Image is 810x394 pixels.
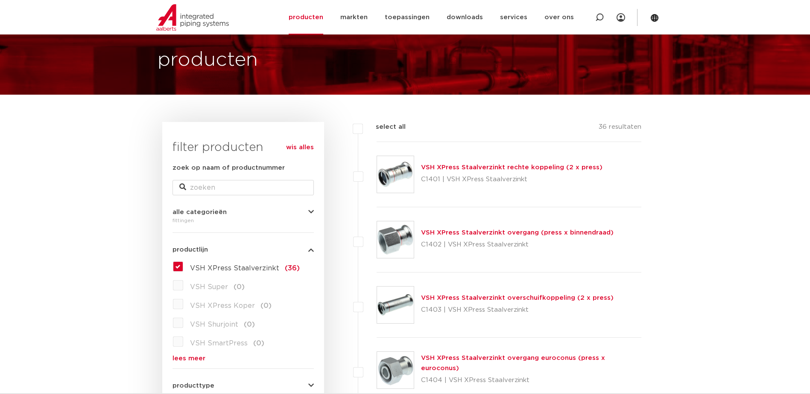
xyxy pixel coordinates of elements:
[190,265,279,272] span: VSH XPress Staalverzinkt
[173,215,314,226] div: fittingen
[253,340,264,347] span: (0)
[234,284,245,290] span: (0)
[173,209,227,215] span: alle categorieën
[421,229,614,236] a: VSH XPress Staalverzinkt overgang (press x binnendraad)
[173,163,285,173] label: zoek op naam of productnummer
[599,122,641,135] p: 36 resultaten
[158,46,258,74] h1: producten
[421,164,602,171] a: VSH XPress Staalverzinkt rechte koppeling (2 x press)
[421,355,605,371] a: VSH XPress Staalverzinkt overgang euroconus (press x euroconus)
[190,340,248,347] span: VSH SmartPress
[190,302,255,309] span: VSH XPress Koper
[377,156,414,193] img: Thumbnail for VSH XPress Staalverzinkt rechte koppeling (2 x press)
[285,265,300,272] span: (36)
[363,122,406,132] label: select all
[190,284,228,290] span: VSH Super
[173,209,314,215] button: alle categorieën
[173,246,314,253] button: productlijn
[421,303,614,317] p: C1403 | VSH XPress Staalverzinkt
[173,382,314,389] button: producttype
[421,173,602,186] p: C1401 | VSH XPress Staalverzinkt
[173,382,214,389] span: producttype
[173,139,314,156] h3: filter producten
[421,374,642,387] p: C1404 | VSH XPress Staalverzinkt
[244,321,255,328] span: (0)
[173,180,314,195] input: zoeken
[421,238,614,252] p: C1402 | VSH XPress Staalverzinkt
[286,142,314,153] a: wis alles
[421,295,614,301] a: VSH XPress Staalverzinkt overschuifkoppeling (2 x press)
[377,352,414,388] img: Thumbnail for VSH XPress Staalverzinkt overgang euroconus (press x euroconus)
[173,355,314,362] a: lees meer
[173,246,208,253] span: productlijn
[377,221,414,258] img: Thumbnail for VSH XPress Staalverzinkt overgang (press x binnendraad)
[377,287,414,323] img: Thumbnail for VSH XPress Staalverzinkt overschuifkoppeling (2 x press)
[190,321,238,328] span: VSH Shurjoint
[260,302,272,309] span: (0)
